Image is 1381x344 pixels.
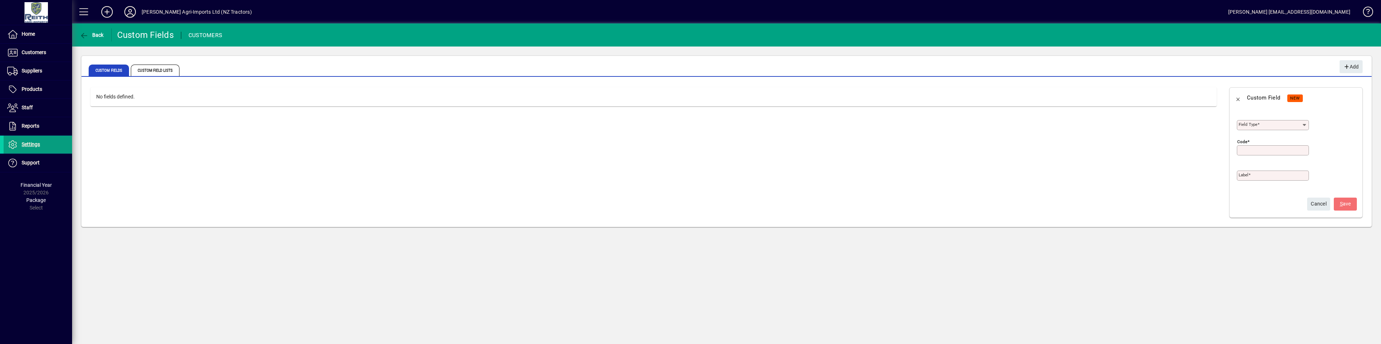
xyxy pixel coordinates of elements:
[1340,198,1351,210] span: ave
[4,44,72,62] a: Customers
[89,65,129,76] span: Custom Fields
[1237,139,1247,144] mat-label: Code
[90,87,1217,106] div: No fields defined.
[1311,198,1327,210] span: Cancel
[4,154,72,172] a: Support
[1239,172,1248,177] mat-label: Label
[22,49,46,55] span: Customers
[1239,122,1257,127] mat-label: Field type
[22,86,42,92] span: Products
[1228,6,1350,18] div: [PERSON_NAME] [EMAIL_ADDRESS][DOMAIN_NAME]
[142,6,252,18] div: [PERSON_NAME] Agri-Imports Ltd (NZ Tractors)
[4,80,72,98] a: Products
[22,105,33,110] span: Staff
[1307,198,1330,211] button: Cancel
[22,31,35,37] span: Home
[4,62,72,80] a: Suppliers
[1340,60,1363,73] button: Add
[131,65,179,76] span: Custom Field Lists
[80,32,104,38] span: Back
[188,30,222,41] div: CUSTOMERS
[1247,92,1280,103] div: Custom Field
[22,123,39,129] span: Reports
[1358,1,1372,25] a: Knowledge Base
[1334,198,1357,211] button: Save
[4,99,72,117] a: Staff
[21,182,52,188] span: Financial Year
[119,5,142,18] button: Profile
[22,160,40,166] span: Support
[96,5,119,18] button: Add
[22,68,42,74] span: Suppliers
[1290,96,1300,101] span: NEW
[1340,201,1343,207] span: S
[4,117,72,135] a: Reports
[78,28,106,41] button: Back
[117,29,174,41] div: Custom Fields
[72,28,112,41] app-page-header-button: Back
[1230,89,1247,106] button: Back
[1343,61,1359,73] span: Add
[26,197,46,203] span: Package
[22,141,40,147] span: Settings
[4,25,72,43] a: Home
